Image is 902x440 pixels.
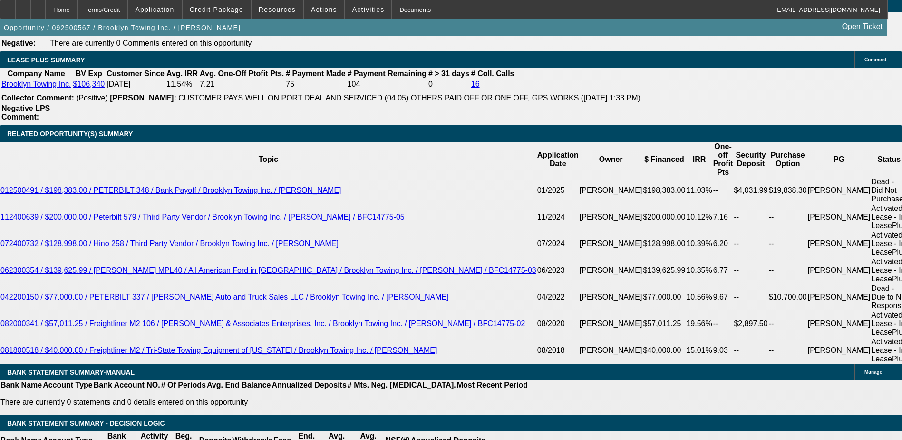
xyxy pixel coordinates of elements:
th: # Of Periods [161,380,206,390]
p: There are currently 0 statements and 0 details entered on this opportunity [0,398,528,407]
th: Owner [579,142,643,177]
td: $4,031.99 [733,177,768,204]
td: $200,000.00 [642,204,686,230]
td: -- [768,337,807,364]
td: -- [733,337,768,364]
a: 081800518 / $40,000.00 / Freightliner M2 / Tri-State Towing Equipment of [US_STATE] / Brooklyn To... [0,346,437,354]
a: 072400732 / $128,998.00 / Hino 258 / Third Party Vendor / Brooklyn Towing Inc. / [PERSON_NAME] [0,240,339,248]
span: Application [135,6,174,13]
td: 104 [347,80,427,89]
span: Actions [311,6,337,13]
th: IRR [686,142,712,177]
td: 7.21 [199,80,284,89]
td: $2,897.50 [733,310,768,337]
td: [PERSON_NAME] [807,310,871,337]
td: [PERSON_NAME] [579,230,643,257]
b: # Payment Remaining [348,70,427,78]
td: 10.12% [686,204,712,230]
a: 082000341 / $57,011.25 / Freightliner M2 106 / [PERSON_NAME] & Associates Enterprises, Inc. / Bro... [0,320,525,328]
span: Opportunity / 092500567 / Brooklyn Towing Inc. / [PERSON_NAME] [4,24,241,31]
td: 11/2024 [537,204,579,230]
b: Customer Since [107,70,165,78]
td: [PERSON_NAME] [807,230,871,257]
b: # Payment Made [286,70,345,78]
td: -- [733,284,768,310]
span: Credit Package [190,6,243,13]
th: Avg. End Balance [206,380,272,390]
th: Security Deposit [733,142,768,177]
td: 07/2024 [537,230,579,257]
span: Activities [352,6,385,13]
td: 10.39% [686,230,712,257]
span: Manage [864,370,882,375]
td: [DATE] [106,80,165,89]
td: 9.67 [713,284,734,310]
td: 7.16 [713,204,734,230]
th: $ Financed [642,142,686,177]
span: Bank Statement Summary - Decision Logic [7,420,165,427]
td: 11.03% [686,177,712,204]
td: [PERSON_NAME] [807,337,871,364]
td: [PERSON_NAME] [579,284,643,310]
span: LEASE PLUS SUMMARY [7,56,85,64]
td: $40,000.00 [642,337,686,364]
td: [PERSON_NAME] [807,204,871,230]
td: [PERSON_NAME] [579,204,643,230]
b: # > 31 days [428,70,469,78]
a: 042200150 / $77,000.00 / PETERBILT 337 / [PERSON_NAME] Auto and Truck Sales LLC / Brooklyn Towing... [0,293,449,301]
span: RELATED OPPORTUNITY(S) SUMMARY [7,130,133,138]
td: -- [713,310,734,337]
th: Most Recent Period [456,380,528,390]
th: Annualized Deposits [271,380,347,390]
td: 0 [428,80,470,89]
a: Brooklyn Towing Inc. [1,80,71,88]
button: Actions [304,0,344,19]
th: Purchase Option [768,142,807,177]
td: [PERSON_NAME] [579,257,643,284]
span: BANK STATEMENT SUMMARY-MANUAL [7,369,135,376]
b: BV Exp [76,70,102,78]
b: Company Name [8,70,65,78]
b: Collector Comment: [1,94,74,102]
span: Comment [864,57,886,62]
th: Bank Account NO. [93,380,161,390]
button: Application [128,0,181,19]
td: 15.01% [686,337,712,364]
td: 08/2020 [537,310,579,337]
td: [PERSON_NAME] [807,177,871,204]
td: $10,700.00 [768,284,807,310]
td: 08/2018 [537,337,579,364]
td: -- [733,257,768,284]
a: $106,340 [73,80,105,88]
a: 112400639 / $200,000.00 / Peterbilt 579 / Third Party Vendor / Brooklyn Towing Inc. / [PERSON_NAM... [0,213,405,221]
td: -- [733,204,768,230]
td: $139,625.99 [642,257,686,284]
span: CUSTOMER PAYS WELL ON PORT DEAL AND SERVICED (04,05) OTHERS PAID OFF OR ONE OFF, GPS WORKS ([DATE... [178,94,640,102]
span: (Positive) [76,94,108,102]
td: 10.35% [686,257,712,284]
td: $198,383.00 [642,177,686,204]
td: [PERSON_NAME] [579,337,643,364]
td: 10.56% [686,284,712,310]
td: -- [768,230,807,257]
a: 012500491 / $198,383.00 / PETERBILT 348 / Bank Payoff / Brooklyn Towing Inc. / [PERSON_NAME] [0,186,341,194]
td: $57,011.25 [642,310,686,337]
span: Resources [259,6,296,13]
th: PG [807,142,871,177]
button: Credit Package [183,0,251,19]
td: 19.56% [686,310,712,337]
td: 6.20 [713,230,734,257]
td: [PERSON_NAME] [807,257,871,284]
a: Open Ticket [838,19,886,35]
span: There are currently 0 Comments entered on this opportunity [50,39,252,47]
td: -- [713,177,734,204]
th: # Mts. Neg. [MEDICAL_DATA]. [347,380,456,390]
b: Avg. One-Off Ptofit Pts. [200,70,284,78]
td: 11.54% [166,80,198,89]
td: [PERSON_NAME] [807,284,871,310]
th: One-off Profit Pts [713,142,734,177]
td: 9.03 [713,337,734,364]
td: -- [768,204,807,230]
td: 04/2022 [537,284,579,310]
th: Account Type [42,380,93,390]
